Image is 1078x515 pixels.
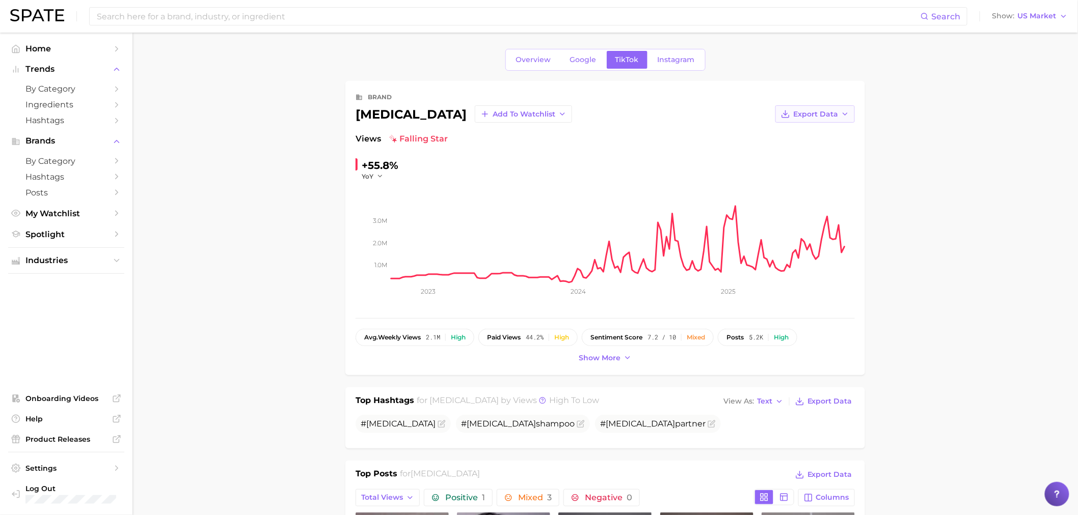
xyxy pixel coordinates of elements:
span: Instagram [658,55,695,64]
span: Negative [585,494,632,502]
span: Views [356,133,381,145]
span: Positive [445,494,485,502]
span: [MEDICAL_DATA] [467,419,536,428]
span: Mixed [518,494,552,502]
a: Onboarding Videos [8,391,124,406]
span: Export Data [793,110,838,119]
span: Posts [25,188,107,197]
tspan: 2023 [421,288,436,295]
a: My Watchlist [8,206,124,221]
button: posts5.2kHigh [718,329,797,346]
button: Flag as miscategorized or irrelevant [438,420,446,428]
span: Show more [579,354,621,362]
span: Settings [25,464,107,473]
a: Posts [8,185,124,201]
a: Overview [507,51,560,69]
a: Hashtags [8,112,124,128]
div: [MEDICAL_DATA] [356,105,572,123]
button: Flag as miscategorized or irrelevant [708,420,716,428]
a: Log out. Currently logged in with e-mail lauren.alexander@emersongroup.com. [8,481,124,507]
button: Flag as miscategorized or irrelevant [577,420,585,428]
span: Hashtags [25,116,107,125]
a: Ingredients [8,97,124,112]
div: High [451,334,466,341]
abbr: average [364,333,378,341]
button: Export Data [793,468,855,482]
tspan: 1.0m [374,261,387,269]
span: posts [726,334,744,341]
span: # [361,419,436,428]
span: [MEDICAL_DATA] [606,419,675,428]
tspan: 3.0m [373,217,387,224]
div: Mixed [687,334,705,341]
button: Export Data [775,105,855,123]
span: Export Data [807,397,852,406]
span: Overview [516,55,551,64]
span: US Market [1018,13,1057,19]
button: Export Data [793,394,855,409]
img: SPATE [10,9,64,21]
span: My Watchlist [25,209,107,218]
span: Trends [25,65,107,74]
span: 3 [547,493,552,502]
span: Search [932,12,961,21]
button: avg.weekly views2.1mHigh [356,329,474,346]
button: Show more [576,351,634,365]
span: weekly views [364,334,421,341]
span: 1 [482,493,485,502]
a: Instagram [649,51,704,69]
button: sentiment score7.2 / 10Mixed [582,329,714,346]
span: 7.2 / 10 [648,334,676,341]
span: falling star [389,133,448,145]
button: View AsText [721,395,786,408]
span: Google [570,55,597,64]
span: [MEDICAL_DATA] [411,469,480,478]
span: [MEDICAL_DATA] [366,419,436,428]
span: Log Out [25,484,163,493]
div: High [774,334,789,341]
button: Add to Watchlist [475,105,572,123]
span: Spotlight [25,230,107,239]
span: 0 [627,493,632,502]
span: 5.2k [749,334,763,341]
tspan: 2025 [721,288,736,295]
span: Hashtags [25,172,107,182]
a: Google [561,51,605,69]
span: 2.1m [426,334,440,341]
div: +55.8% [362,157,398,174]
h1: Top Hashtags [356,394,414,409]
span: high to low [550,395,600,405]
span: Show [992,13,1015,19]
a: Home [8,41,124,56]
span: View As [723,398,754,404]
a: Help [8,411,124,426]
span: TikTok [615,55,639,64]
span: 44.2% [526,334,544,341]
span: Onboarding Videos [25,394,107,403]
button: Industries [8,253,124,268]
span: # shampoo [461,419,575,428]
div: brand [368,91,392,103]
div: High [554,334,569,341]
a: Hashtags [8,169,124,185]
tspan: 2.0m [373,239,387,246]
a: TikTok [607,51,648,69]
h2: for by Views [417,394,600,409]
button: Brands [8,133,124,149]
a: Spotlight [8,226,124,242]
h1: Top Posts [356,468,397,483]
a: Product Releases [8,432,124,447]
button: ShowUS Market [990,10,1070,23]
span: Columns [816,493,849,502]
button: Trends [8,62,124,77]
span: Product Releases [25,435,107,444]
h2: for [400,468,480,483]
span: Industries [25,256,107,265]
span: [MEDICAL_DATA] [430,395,499,405]
span: by Category [25,84,107,94]
span: Total Views [361,493,403,502]
span: Ingredients [25,100,107,109]
span: sentiment score [590,334,642,341]
button: Columns [798,489,855,506]
tspan: 2024 [571,288,586,295]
